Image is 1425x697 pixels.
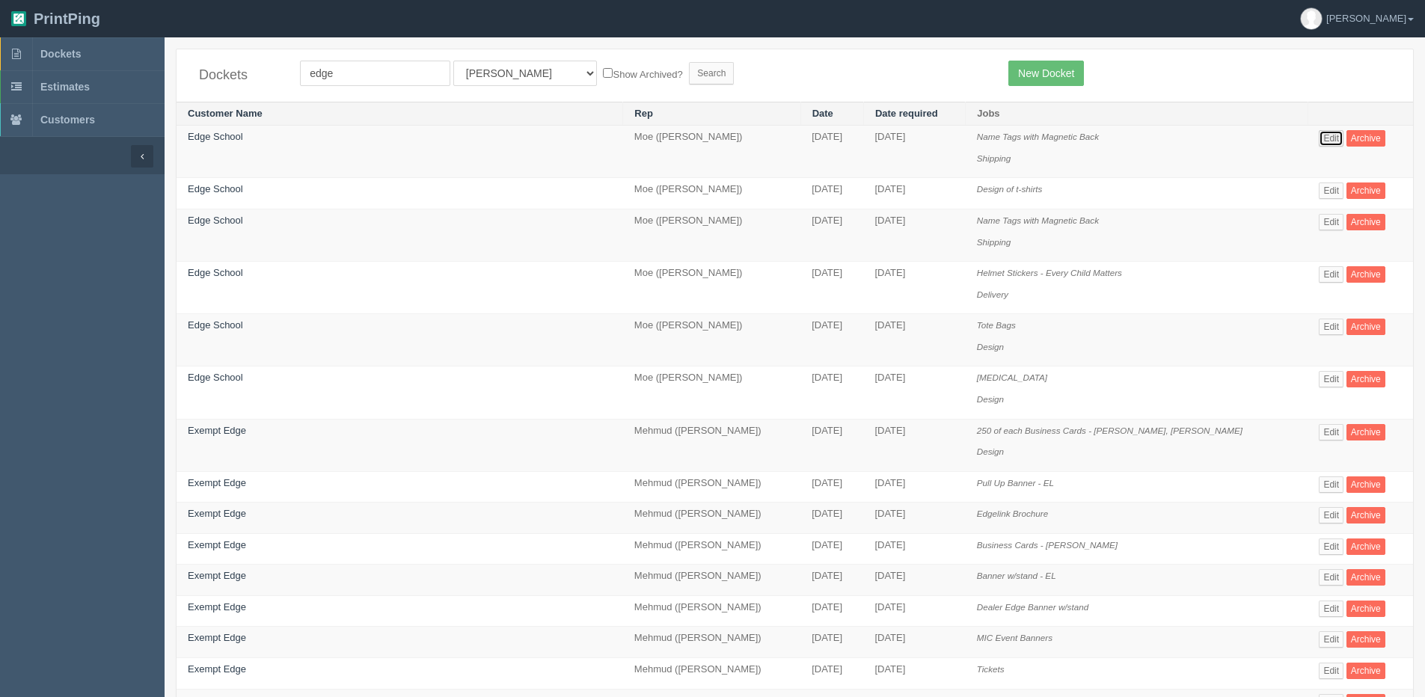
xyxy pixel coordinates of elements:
[1346,663,1385,679] a: Archive
[977,372,1047,382] i: [MEDICAL_DATA]
[1346,266,1385,283] a: Archive
[977,268,1122,277] i: Helmet Stickers - Every Child Matters
[977,320,1016,330] i: Tote Bags
[800,209,863,262] td: [DATE]
[875,108,938,119] a: Date required
[800,419,863,471] td: [DATE]
[188,601,246,612] a: Exempt Edge
[977,478,1054,488] i: Pull Up Banner - EL
[1346,182,1385,199] a: Archive
[623,627,800,658] td: Mehmud ([PERSON_NAME])
[977,184,1043,194] i: Design of t-shirts
[623,178,800,209] td: Moe ([PERSON_NAME])
[1319,663,1343,679] a: Edit
[1346,507,1385,523] a: Archive
[977,215,1099,225] i: Name Tags with Magnetic Back
[188,632,246,643] a: Exempt Edge
[863,366,965,419] td: [DATE]
[863,565,965,596] td: [DATE]
[188,267,243,278] a: Edge School
[1319,631,1343,648] a: Edit
[1319,214,1343,230] a: Edit
[1319,569,1343,586] a: Edit
[800,503,863,534] td: [DATE]
[1008,61,1084,86] a: New Docket
[977,237,1011,247] i: Shipping
[623,209,800,262] td: Moe ([PERSON_NAME])
[977,509,1049,518] i: Edgelink Brochure
[863,126,965,178] td: [DATE]
[800,262,863,314] td: [DATE]
[623,565,800,596] td: Mehmud ([PERSON_NAME])
[1346,601,1385,617] a: Archive
[188,319,243,331] a: Edge School
[188,183,243,194] a: Edge School
[1319,371,1343,387] a: Edit
[863,595,965,627] td: [DATE]
[623,471,800,503] td: Mehmud ([PERSON_NAME])
[40,48,81,60] span: Dockets
[1346,130,1385,147] a: Archive
[188,663,246,675] a: Exempt Edge
[863,178,965,209] td: [DATE]
[623,658,800,690] td: Mehmud ([PERSON_NAME])
[623,314,800,366] td: Moe ([PERSON_NAME])
[623,595,800,627] td: Mehmud ([PERSON_NAME])
[40,114,95,126] span: Customers
[603,68,613,78] input: Show Archived?
[603,65,682,82] label: Show Archived?
[40,81,90,93] span: Estimates
[1319,266,1343,283] a: Edit
[188,539,246,550] a: Exempt Edge
[800,314,863,366] td: [DATE]
[977,664,1005,674] i: Tickets
[188,508,246,519] a: Exempt Edge
[977,602,1088,612] i: Dealer Edge Banner w/stand
[800,658,863,690] td: [DATE]
[188,372,243,383] a: Edge School
[977,342,1004,351] i: Design
[977,426,1242,435] i: 250 of each Business Cards - [PERSON_NAME], [PERSON_NAME]
[800,126,863,178] td: [DATE]
[863,627,965,658] td: [DATE]
[800,565,863,596] td: [DATE]
[188,108,263,119] a: Customer Name
[977,289,1008,299] i: Delivery
[188,425,246,436] a: Exempt Edge
[188,131,243,142] a: Edge School
[199,68,278,83] h4: Dockets
[977,153,1011,163] i: Shipping
[863,533,965,565] td: [DATE]
[1346,538,1385,555] a: Archive
[623,419,800,471] td: Mehmud ([PERSON_NAME])
[863,209,965,262] td: [DATE]
[300,61,450,86] input: Customer Name
[800,366,863,419] td: [DATE]
[863,471,965,503] td: [DATE]
[863,419,965,471] td: [DATE]
[689,62,734,85] input: Search
[863,503,965,534] td: [DATE]
[623,533,800,565] td: Mehmud ([PERSON_NAME])
[634,108,653,119] a: Rep
[812,108,833,119] a: Date
[1346,569,1385,586] a: Archive
[1319,424,1343,440] a: Edit
[1346,424,1385,440] a: Archive
[623,262,800,314] td: Moe ([PERSON_NAME])
[863,262,965,314] td: [DATE]
[623,503,800,534] td: Mehmud ([PERSON_NAME])
[800,627,863,658] td: [DATE]
[1346,214,1385,230] a: Archive
[1346,476,1385,493] a: Archive
[1346,319,1385,335] a: Archive
[977,394,1004,404] i: Design
[800,595,863,627] td: [DATE]
[1319,319,1343,335] a: Edit
[977,446,1004,456] i: Design
[1301,8,1322,29] img: avatar_default-7531ab5dedf162e01f1e0bb0964e6a185e93c5c22dfe317fb01d7f8cd2b1632c.jpg
[623,126,800,178] td: Moe ([PERSON_NAME])
[1319,130,1343,147] a: Edit
[188,477,246,488] a: Exempt Edge
[11,11,26,26] img: logo-3e63b451c926e2ac314895c53de4908e5d424f24456219fb08d385ab2e579770.png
